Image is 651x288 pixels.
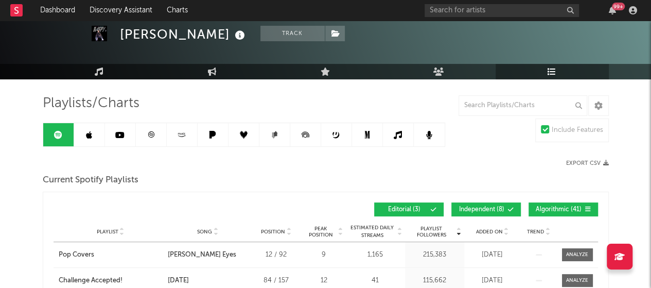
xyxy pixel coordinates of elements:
div: 41 [348,276,402,286]
span: Playlist Followers [408,226,455,238]
div: 12 / 92 [253,250,300,260]
a: Pop Covers [59,250,163,260]
div: [DATE] [168,276,189,286]
button: Editorial(3) [374,202,444,216]
span: Added On [476,229,503,235]
div: [DATE] [467,276,518,286]
span: Algorithmic ( 41 ) [535,207,583,213]
input: Search for artists [425,4,579,17]
span: Playlists/Charts [43,97,139,110]
div: 84 / 157 [253,276,300,286]
div: 1,165 [348,250,402,260]
span: Playlist [97,229,118,235]
span: Independent ( 8 ) [458,207,505,213]
div: Challenge Accepted! [59,276,122,286]
div: Include Features [552,124,603,137]
div: 9 [305,250,343,260]
div: [PERSON_NAME] [120,26,248,43]
div: Pop Covers [59,250,94,260]
div: [PERSON_NAME] Eyes [168,250,236,260]
span: Song [197,229,212,235]
div: 215,383 [408,250,462,260]
div: 115,662 [408,276,462,286]
input: Search Playlists/Charts [459,95,587,116]
div: 12 [305,276,343,286]
button: Independent(8) [451,202,521,216]
span: Estimated Daily Streams [348,224,396,240]
span: Peak Position [305,226,337,238]
div: [DATE] [467,250,518,260]
button: Algorithmic(41) [529,202,598,216]
a: Challenge Accepted! [59,276,163,286]
button: Track [260,26,325,41]
span: Position [261,229,285,235]
span: Current Spotify Playlists [43,174,138,187]
span: Trend [527,229,544,235]
span: Editorial ( 3 ) [381,207,428,213]
div: 99 + [612,3,625,10]
button: 99+ [609,6,616,14]
button: Export CSV [566,160,609,166]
